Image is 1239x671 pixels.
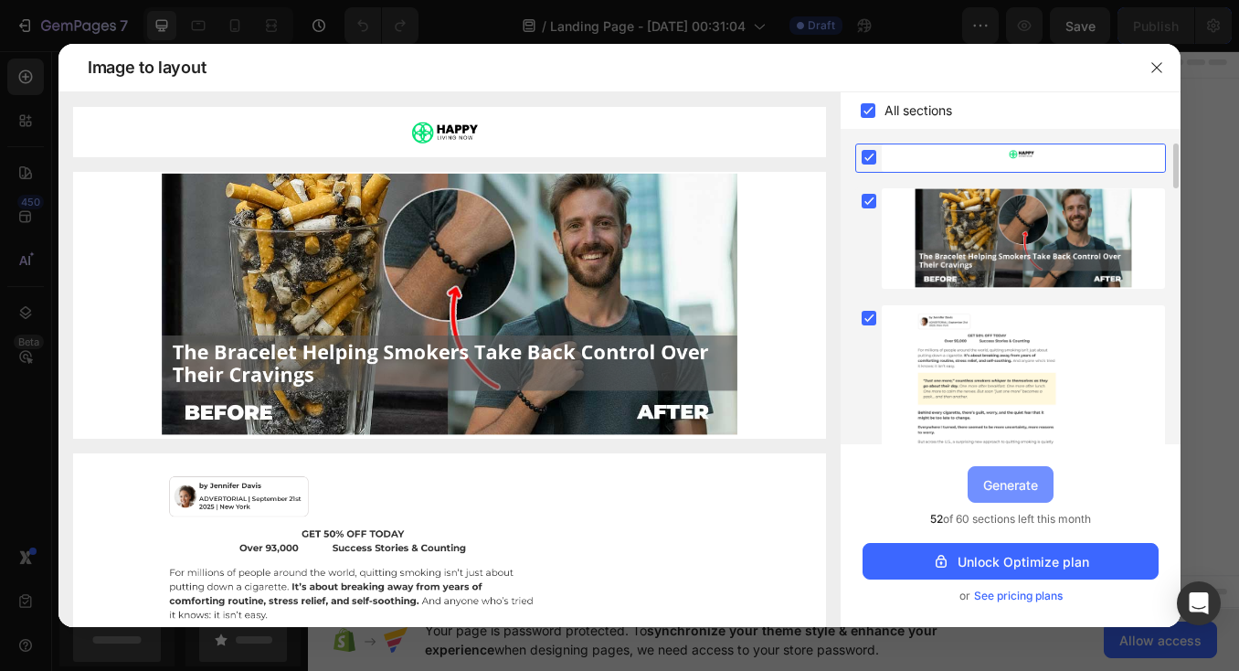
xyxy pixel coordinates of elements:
button: Generate [968,466,1054,503]
button: Unlock Optimize plan [863,543,1159,580]
div: Generate [983,475,1038,495]
button: Add elements [552,375,681,411]
div: Open Intercom Messenger [1177,581,1221,625]
span: of 60 sections left this month [930,510,1091,528]
div: Start with Sections from sidebar [438,338,659,360]
span: Image to layout [88,57,206,79]
span: All sections [884,100,952,122]
button: Add sections [416,375,541,411]
div: Unlock Optimize plan [932,552,1089,571]
div: or [863,587,1159,605]
div: Start with Generating from URL or image [426,477,672,492]
span: 52 [930,512,943,526]
span: See pricing plans [974,587,1063,605]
